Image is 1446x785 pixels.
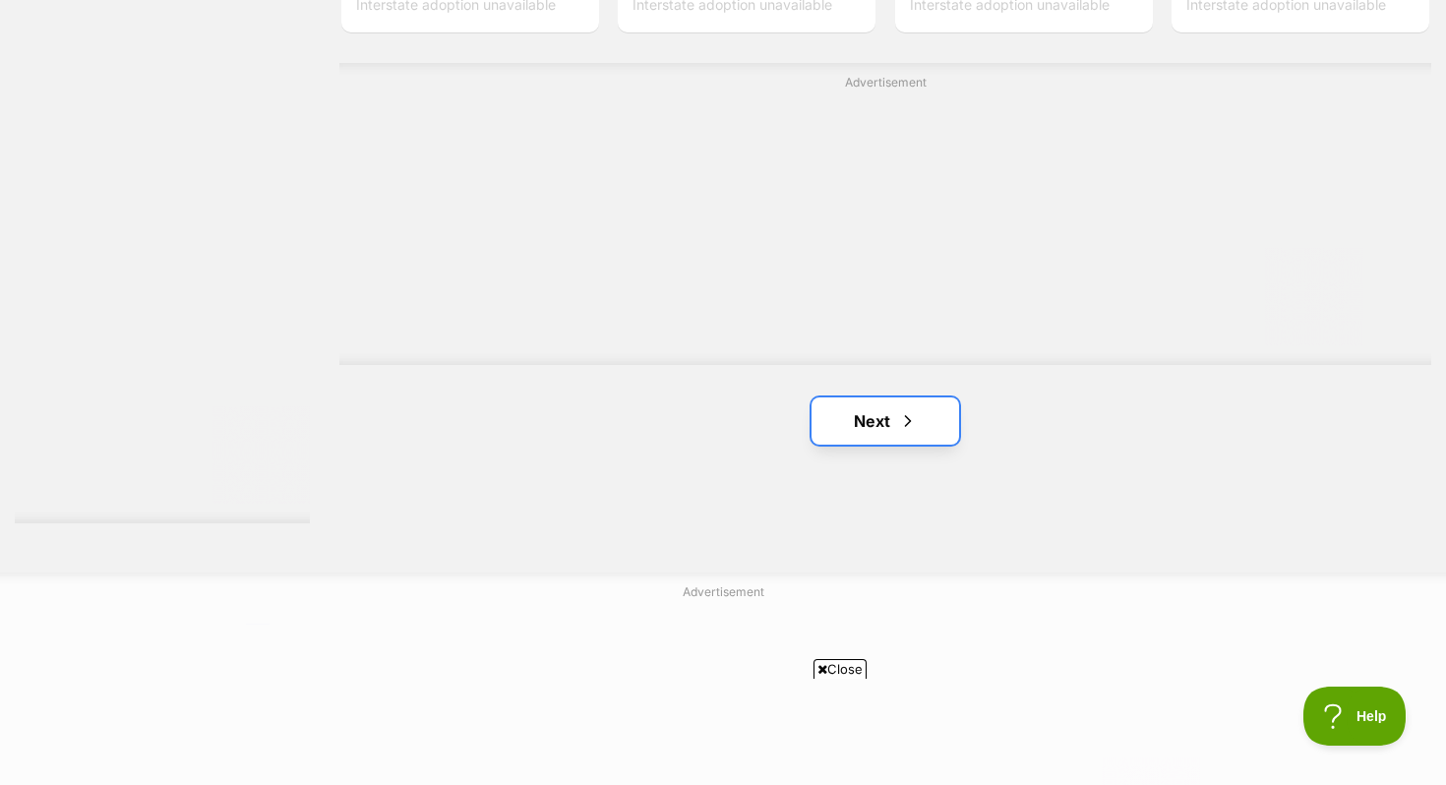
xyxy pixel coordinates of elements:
[408,99,1362,345] iframe: Advertisement
[339,63,1431,365] div: Advertisement
[812,397,959,445] a: Next page
[813,659,867,679] span: Close
[339,397,1431,445] nav: Pagination
[1303,687,1407,746] iframe: Help Scout Beacon - Open
[365,687,1081,775] iframe: Advertisement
